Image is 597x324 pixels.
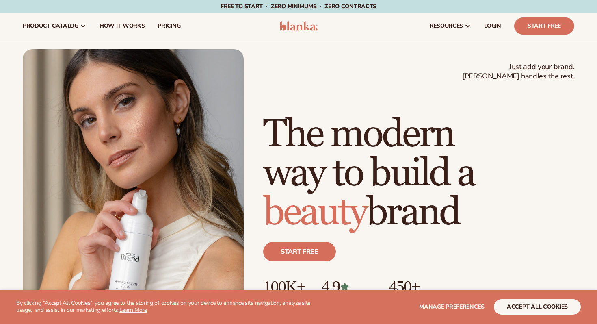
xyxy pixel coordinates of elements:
[93,13,151,39] a: How It Works
[263,115,574,232] h1: The modern way to build a brand
[484,23,501,29] span: LOGIN
[321,278,372,296] p: 4.9
[16,300,317,314] p: By clicking "Accept All Cookies", you agree to the storing of cookies on your device to enhance s...
[514,17,574,35] a: Start Free
[419,299,485,315] button: Manage preferences
[478,13,508,39] a: LOGIN
[263,278,305,296] p: 100K+
[430,23,463,29] span: resources
[151,13,187,39] a: pricing
[221,2,376,10] span: Free to start · ZERO minimums · ZERO contracts
[462,62,574,81] span: Just add your brand. [PERSON_NAME] handles the rest.
[419,303,485,311] span: Manage preferences
[494,299,581,315] button: accept all cookies
[16,13,93,39] a: product catalog
[263,189,366,236] span: beauty
[279,21,318,31] img: logo
[263,242,336,261] a: Start free
[119,306,147,314] a: Learn More
[423,13,478,39] a: resources
[99,23,145,29] span: How It Works
[158,23,180,29] span: pricing
[23,23,78,29] span: product catalog
[389,278,450,296] p: 450+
